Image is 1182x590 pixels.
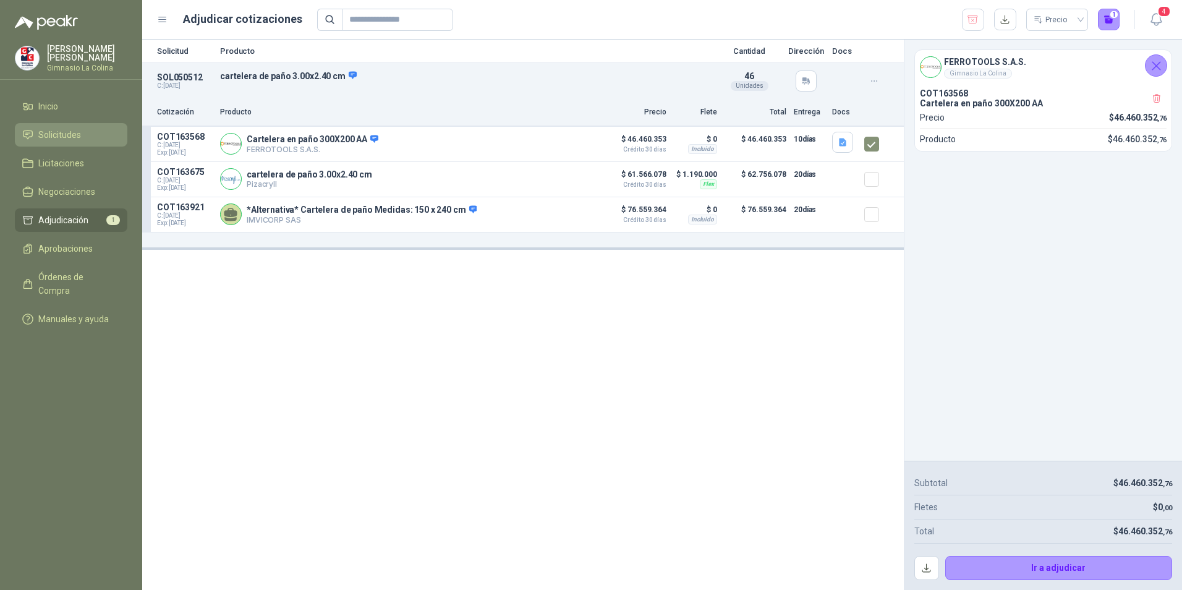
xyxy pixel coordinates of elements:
h4: FERROTOOLS S.A.S. [944,55,1026,69]
p: 20 días [794,167,825,182]
a: Inicio [15,95,127,118]
p: Dirección [788,47,825,55]
p: Cartelera en paño 300X200 AA [920,98,1167,108]
div: Company LogoFERROTOOLS S.A.S.Gimnasio La Colina [915,50,1171,83]
p: Gimnasio La Colina [47,64,127,72]
p: $ 1.190.000 [674,167,717,182]
span: Exp: [DATE] [157,220,213,227]
button: 1 [1098,9,1120,31]
a: Aprobaciones [15,237,127,260]
p: 10 días [794,132,825,147]
span: ,76 [1157,136,1167,144]
p: Cotización [157,106,213,118]
p: Docs [832,106,857,118]
img: Company Logo [921,57,941,77]
span: Órdenes de Compra [38,270,116,297]
span: Inicio [38,100,58,113]
span: Negociaciones [38,185,95,199]
p: $ 62.756.078 [725,167,786,192]
span: 4 [1157,6,1171,17]
p: Producto [920,132,956,146]
p: Total [914,524,934,538]
p: Pizacryll [247,179,372,189]
button: Cerrar [1145,54,1167,77]
p: cartelera de paño 3.00x2.40 cm [220,71,711,82]
p: Total [725,106,786,118]
a: Negociaciones [15,180,127,203]
p: Precio [605,106,666,118]
p: COT163675 [157,167,213,177]
img: Company Logo [15,46,39,70]
span: ,00 [1163,504,1172,512]
span: 46.460.352 [1118,526,1172,536]
div: Incluido [688,215,717,224]
span: ,76 [1157,114,1167,122]
p: Fletes [914,500,938,514]
button: Ir a adjudicar [945,556,1173,581]
p: SOL050512 [157,72,213,82]
div: Gimnasio La Colina [944,69,1012,79]
p: Flete [674,106,717,118]
span: 46.460.352 [1113,134,1167,144]
p: $ 76.559.364 [725,202,786,227]
a: Adjudicación1 [15,208,127,232]
button: 4 [1145,9,1167,31]
span: 46.460.352 [1114,113,1167,122]
p: Precio [920,111,945,124]
p: Entrega [794,106,825,118]
a: Órdenes de Compra [15,265,127,302]
span: C: [DATE] [157,212,213,220]
img: Company Logo [221,134,241,154]
span: ,76 [1163,480,1172,488]
div: Flex [700,179,717,189]
p: FERROTOOLS S.A.S. [247,145,378,154]
span: C: [DATE] [157,177,213,184]
span: C: [DATE] [157,142,213,149]
span: 46.460.352 [1118,478,1172,488]
img: Company Logo [221,169,241,189]
p: COT163568 [920,88,1167,98]
p: Subtotal [914,476,948,490]
div: Precio [1034,11,1069,29]
p: Cartelera en paño 300X200 AA [247,134,378,145]
p: COT163568 [157,132,213,142]
p: Cantidad [718,47,780,55]
span: Crédito 30 días [605,147,666,153]
h1: Adjudicar cotizaciones [183,11,302,28]
p: Producto [220,47,711,55]
span: Aprobaciones [38,242,93,255]
a: Manuales y ayuda [15,307,127,331]
p: $ [1108,132,1167,146]
p: $ 0 [674,202,717,217]
p: Solicitud [157,47,213,55]
span: 1 [106,215,120,225]
p: $ [1113,476,1172,490]
p: $ [1153,500,1172,514]
p: $ 0 [674,132,717,147]
p: COT163921 [157,202,213,212]
div: Unidades [731,81,768,91]
span: Manuales y ayuda [38,312,109,326]
span: Exp: [DATE] [157,184,213,192]
p: Docs [832,47,857,55]
p: $ 76.559.364 [605,202,666,223]
div: Incluido [688,144,717,154]
p: *Alternativa* Cartelera de paño Medidas: 150 x 240 cm [247,205,477,216]
span: 46 [744,71,754,81]
p: cartelera de paño 3.00x2.40 cm [247,169,372,179]
p: C: [DATE] [157,82,213,90]
p: $ 46.460.353 [605,132,666,153]
p: $ 46.460.353 [725,132,786,156]
p: $ 61.566.078 [605,167,666,188]
p: $ [1113,524,1172,538]
p: 20 días [794,202,825,217]
a: Solicitudes [15,123,127,147]
a: Licitaciones [15,152,127,175]
span: 0 [1158,502,1172,512]
p: [PERSON_NAME] [PERSON_NAME] [47,45,127,62]
span: ,76 [1163,528,1172,536]
p: Producto [220,106,597,118]
img: Logo peakr [15,15,78,30]
span: Licitaciones [38,156,84,170]
p: $ [1109,111,1167,124]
